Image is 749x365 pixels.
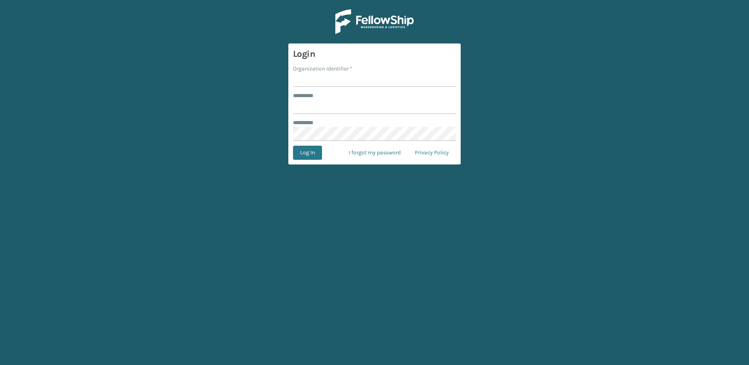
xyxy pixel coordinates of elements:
[335,9,414,34] img: Logo
[293,146,322,160] button: Log In
[293,65,352,73] label: Organization Identifier
[342,146,408,160] a: I forgot my password
[408,146,456,160] a: Privacy Policy
[293,48,456,60] h3: Login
